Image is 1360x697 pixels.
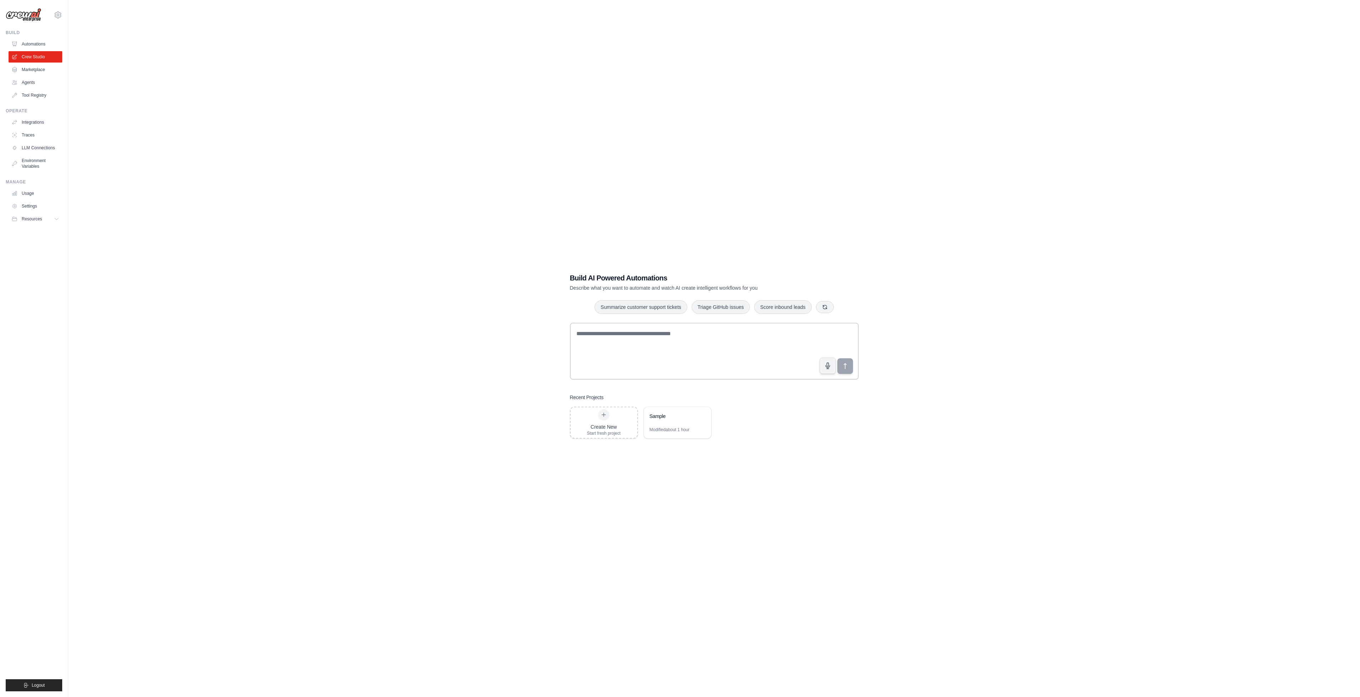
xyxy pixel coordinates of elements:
[9,38,62,50] a: Automations
[9,64,62,75] a: Marketplace
[9,213,62,225] button: Resources
[820,358,836,374] button: Click to speak your automation idea
[6,679,62,691] button: Logout
[9,200,62,212] a: Settings
[22,216,42,222] span: Resources
[32,682,45,688] span: Logout
[6,8,41,22] img: Logo
[9,90,62,101] a: Tool Registry
[587,423,621,430] div: Create New
[650,427,690,433] div: Modified about 1 hour
[6,179,62,185] div: Manage
[9,129,62,141] a: Traces
[816,301,834,313] button: Get new suggestions
[9,77,62,88] a: Agents
[6,30,62,36] div: Build
[9,117,62,128] a: Integrations
[692,300,750,314] button: Triage GitHub issues
[570,273,809,283] h1: Build AI Powered Automations
[6,108,62,114] div: Operate
[9,155,62,172] a: Environment Variables
[9,188,62,199] a: Usage
[650,413,698,420] div: Sample
[570,284,809,291] p: Describe what you want to automate and watch AI create intelligent workflows for you
[570,394,604,401] h3: Recent Projects
[9,142,62,154] a: LLM Connections
[9,51,62,63] a: Crew Studio
[594,300,687,314] button: Summarize customer support tickets
[754,300,812,314] button: Score inbound leads
[587,430,621,436] div: Start fresh project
